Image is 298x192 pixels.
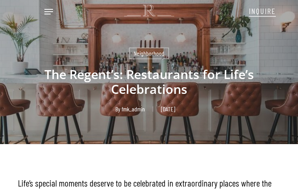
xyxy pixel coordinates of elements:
[115,106,120,112] span: By
[18,59,280,104] h1: The Regent’s: Restaurants for Life’s Celebrations
[249,6,276,16] span: INQUIRE
[122,105,145,113] a: fmk_admin
[129,48,169,59] a: Neighborhood
[44,8,53,16] a: Navigation Menu
[153,106,183,112] span: [DATE]
[249,2,276,19] a: INQUIRE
